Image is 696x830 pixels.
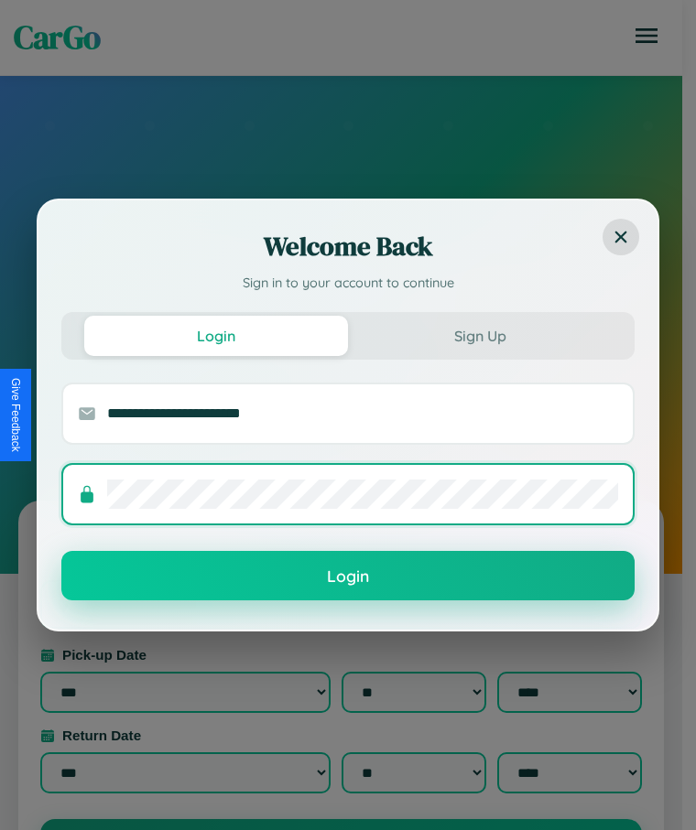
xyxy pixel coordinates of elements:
h2: Welcome Back [61,228,635,264]
div: Give Feedback [9,378,22,452]
button: Login [84,316,348,356]
button: Sign Up [348,316,612,356]
button: Login [61,551,635,600]
p: Sign in to your account to continue [61,274,635,294]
